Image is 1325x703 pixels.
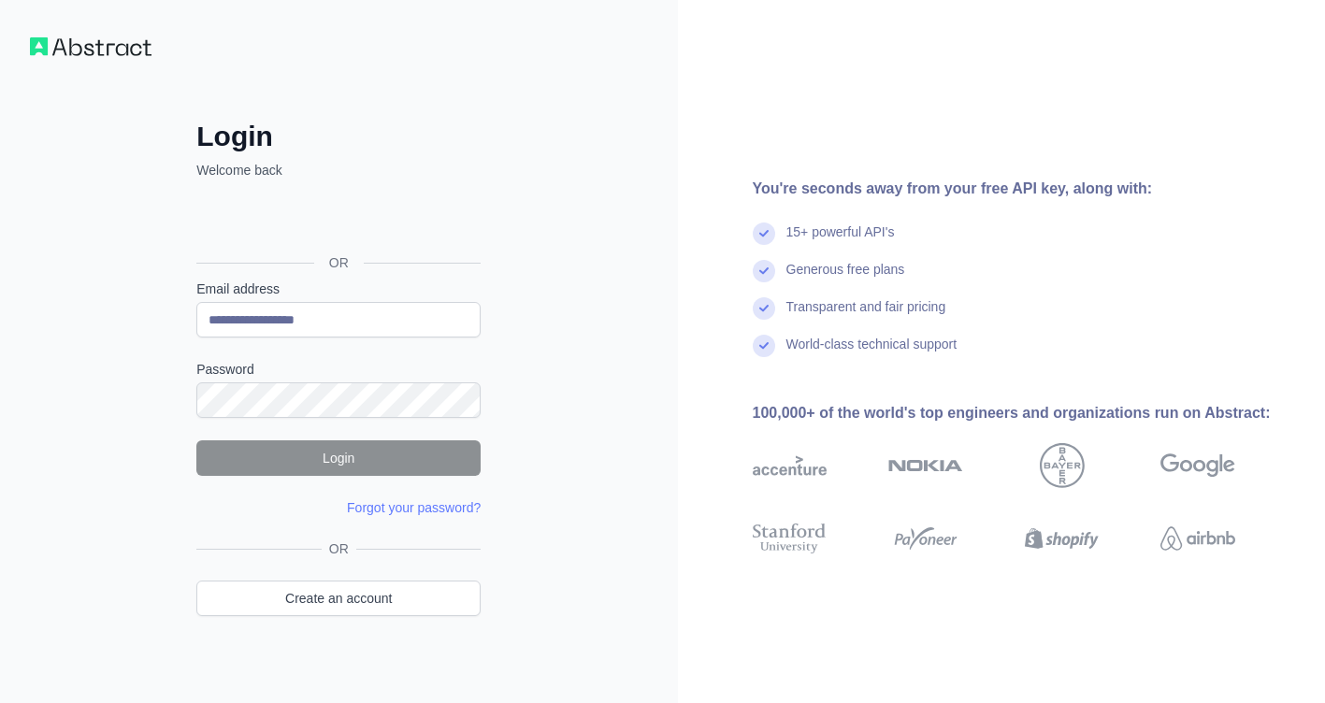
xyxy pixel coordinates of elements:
[753,297,775,320] img: check mark
[314,253,364,272] span: OR
[753,335,775,357] img: check mark
[1160,443,1235,488] img: google
[347,500,481,515] a: Forgot your password?
[786,297,946,335] div: Transparent and fair pricing
[753,260,775,282] img: check mark
[196,280,481,298] label: Email address
[196,360,481,379] label: Password
[196,440,481,476] button: Login
[1160,520,1235,557] img: airbnb
[753,222,775,245] img: check mark
[196,581,481,616] a: Create an account
[753,402,1296,424] div: 100,000+ of the world's top engineers and organizations run on Abstract:
[753,178,1296,200] div: You're seconds away from your free API key, along with:
[753,443,828,488] img: accenture
[196,120,481,153] h2: Login
[30,37,151,56] img: Workflow
[196,161,481,179] p: Welcome back
[786,335,958,372] div: World-class technical support
[322,539,356,558] span: OR
[1025,520,1100,557] img: shopify
[786,222,895,260] div: 15+ powerful API's
[1040,443,1085,488] img: bayer
[187,200,486,241] iframe: Botão "Fazer login com o Google"
[888,443,963,488] img: nokia
[786,260,905,297] div: Generous free plans
[888,520,963,557] img: payoneer
[753,520,828,557] img: stanford university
